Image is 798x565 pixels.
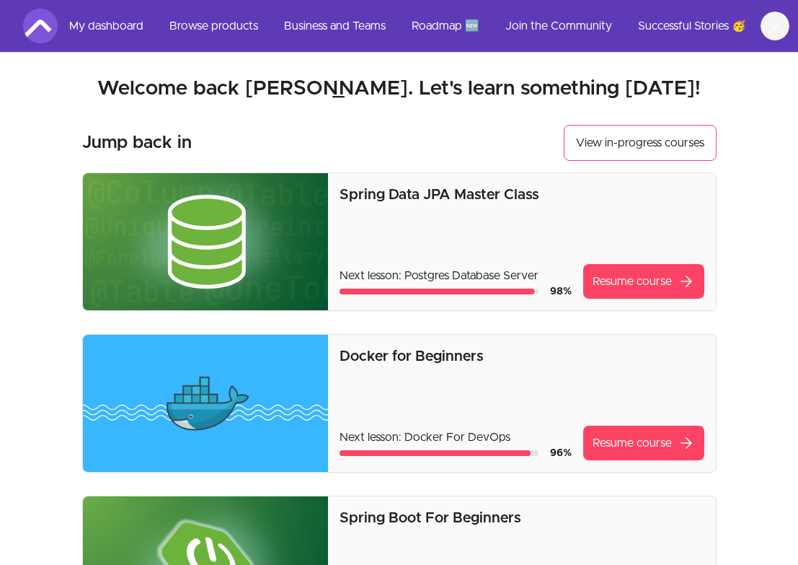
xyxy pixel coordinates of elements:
h2: Welcome back [PERSON_NAME]. Let's learn something [DATE]! [23,76,775,102]
img: Amigoscode logo [23,9,58,43]
a: Join the Community [494,9,624,43]
button: V [761,12,789,40]
span: arrow_forward [678,434,695,452]
p: Next lesson: Postgres Database Server [340,267,571,284]
a: Business and Teams [272,9,397,43]
nav: Main [58,9,789,43]
a: Resume coursearrow_forward [583,264,704,299]
a: Successful Stories 🥳 [626,9,758,43]
a: Roadmap 🆕 [400,9,491,43]
p: Docker for Beginners [340,346,704,367]
div: Course progress [340,450,538,456]
a: Browse products [158,9,270,43]
p: Spring Data JPA Master Class [340,185,704,205]
h3: Jump back in [82,131,192,154]
a: My dashboard [58,9,155,43]
a: View in-progress courses [564,125,717,161]
img: Product image for Spring Data JPA Master Class [83,173,329,310]
p: Next lesson: Docker For DevOps [340,429,571,446]
div: Course progress [340,289,538,294]
span: 98 % [550,286,572,297]
span: arrow_forward [678,273,695,290]
span: 96 % [550,448,572,458]
p: Spring Boot For Beginners [340,508,704,528]
img: Product image for Docker for Beginners [83,335,329,472]
a: Resume coursearrow_forward [583,426,704,460]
